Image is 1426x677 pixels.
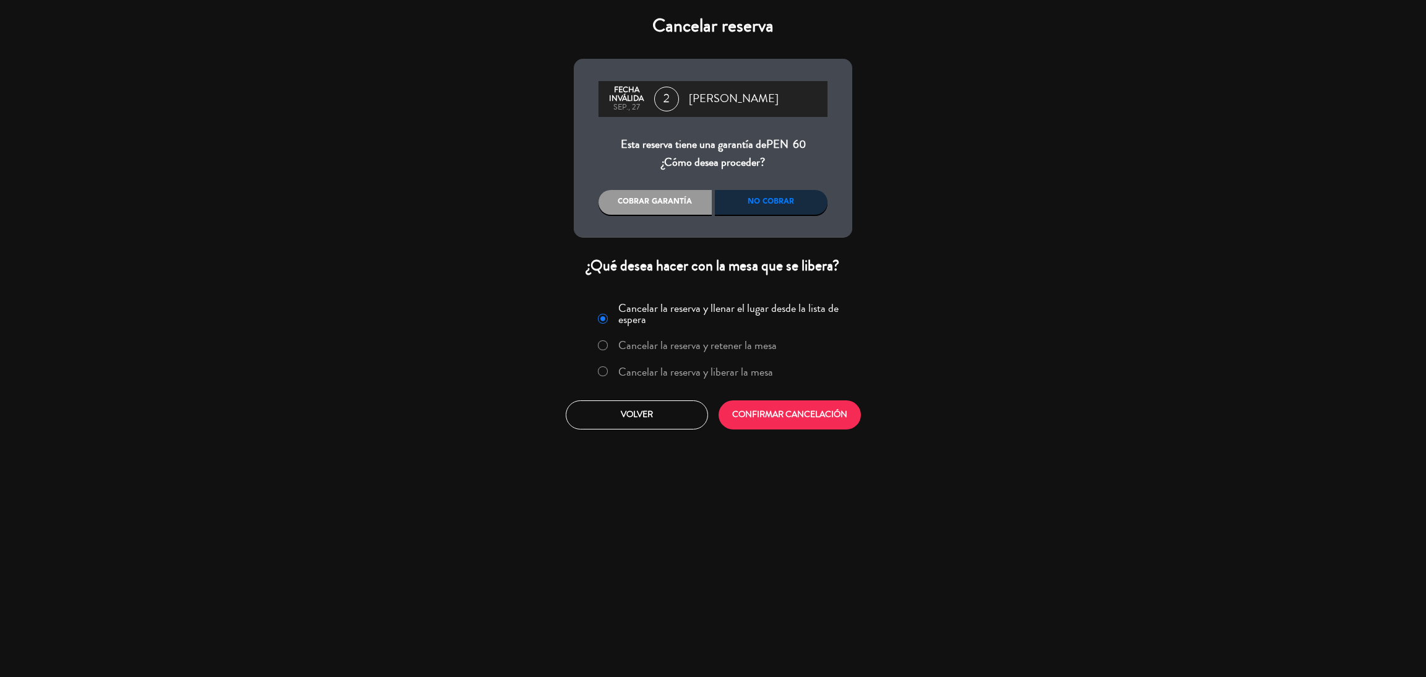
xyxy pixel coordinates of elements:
[574,256,852,275] div: ¿Qué desea hacer con la mesa que se libera?
[618,366,773,377] label: Cancelar la reserva y liberar la mesa
[605,103,648,112] div: sep., 27
[598,190,712,215] div: Cobrar garantía
[618,303,845,325] label: Cancelar la reserva y llenar el lugar desde la lista de espera
[689,90,779,108] span: [PERSON_NAME]
[719,400,861,429] button: CONFIRMAR CANCELACIÓN
[598,136,828,172] div: Esta reserva tiene una garantía de ¿Cómo desea proceder?
[793,136,806,152] span: 60
[566,400,708,429] button: Volver
[766,136,789,152] span: PEN
[654,87,679,111] span: 2
[605,86,648,103] div: Fecha inválida
[715,190,828,215] div: No cobrar
[574,15,852,37] h4: Cancelar reserva
[618,340,777,351] label: Cancelar la reserva y retener la mesa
